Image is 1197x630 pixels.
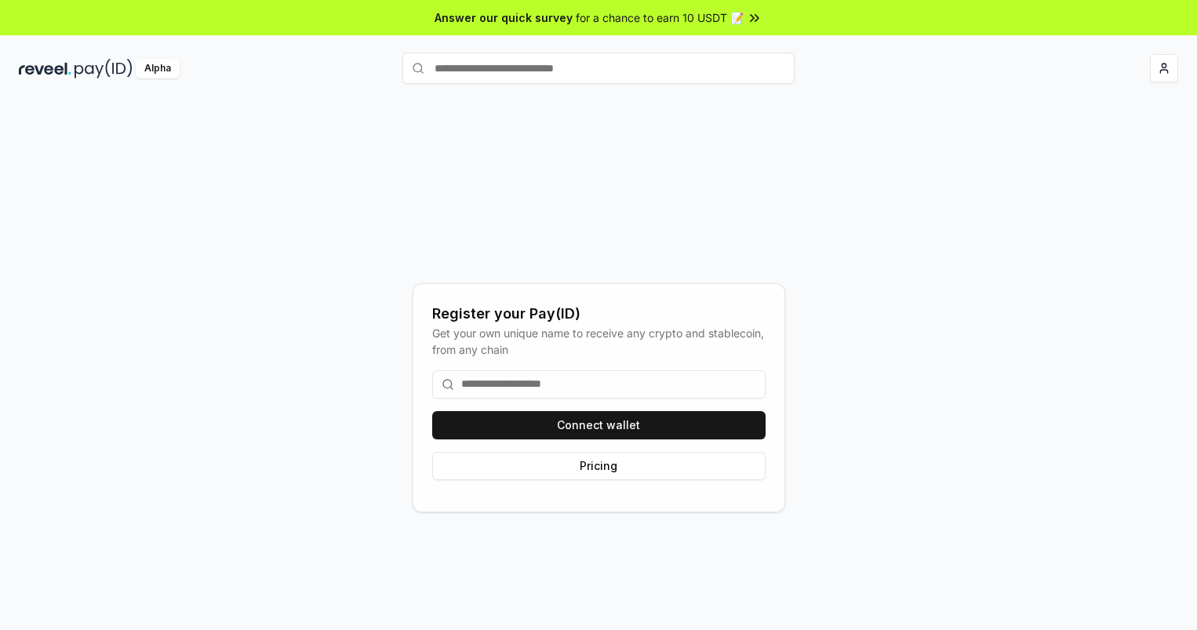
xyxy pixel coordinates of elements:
button: Pricing [432,452,766,480]
span: Answer our quick survey [435,9,573,26]
img: reveel_dark [19,59,71,78]
span: for a chance to earn 10 USDT 📝 [576,9,744,26]
div: Alpha [136,59,180,78]
img: pay_id [75,59,133,78]
div: Register your Pay(ID) [432,303,766,325]
button: Connect wallet [432,411,766,439]
div: Get your own unique name to receive any crypto and stablecoin, from any chain [432,325,766,358]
